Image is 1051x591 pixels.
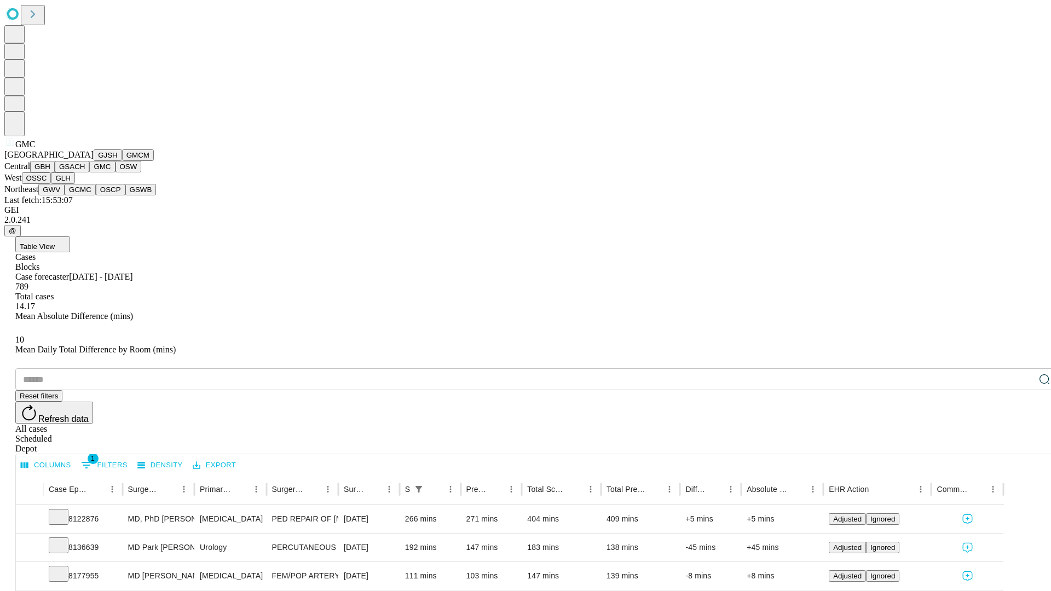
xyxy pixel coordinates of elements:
div: Scheduled In Room Duration [405,485,410,494]
div: +8 mins [747,562,818,590]
button: GMCM [122,149,154,161]
button: Expand [21,567,38,586]
button: Sort [488,482,504,497]
div: PERCUTANEOUS NEPHROSTOLITHOTOMY OVER 2CM [272,534,333,561]
div: MD Park [PERSON_NAME] [128,534,189,561]
div: 1 active filter [411,482,426,497]
button: Expand [21,538,38,558]
button: Menu [583,482,598,497]
span: Adjusted [833,515,862,523]
button: Ignored [866,570,899,582]
div: 266 mins [405,505,455,533]
span: Table View [20,242,55,251]
span: Adjusted [833,572,862,580]
div: Absolute Difference [747,485,789,494]
span: Case forecaster [15,272,69,281]
div: 409 mins [607,505,675,533]
div: 103 mins [466,562,517,590]
div: EHR Action [829,485,869,494]
div: 404 mins [527,505,596,533]
span: Reset filters [20,392,58,400]
span: GMC [15,140,35,149]
button: Sort [305,482,320,497]
div: Total Scheduled Duration [527,485,567,494]
div: Total Predicted Duration [607,485,646,494]
button: Adjusted [829,570,866,582]
button: Refresh data [15,402,93,424]
button: Sort [233,482,249,497]
div: Surgeon Name [128,485,160,494]
span: Adjusted [833,543,862,552]
button: OSW [116,161,142,172]
button: Menu [723,482,738,497]
button: Sort [366,482,382,497]
button: Sort [428,482,443,497]
button: Menu [913,482,928,497]
button: Sort [568,482,583,497]
span: Central [4,161,30,171]
div: 192 mins [405,534,455,561]
span: Ignored [870,543,895,552]
div: 183 mins [527,534,596,561]
div: FEM/POP ARTERY REVASC W/ [MEDICAL_DATA]+[MEDICAL_DATA] [272,562,333,590]
div: [DATE] [344,562,394,590]
button: Adjusted [829,542,866,553]
span: 1 [88,453,99,464]
button: GBH [30,161,55,172]
div: -8 mins [685,562,736,590]
button: Sort [790,482,805,497]
div: Difference [685,485,707,494]
button: Ignored [866,513,899,525]
span: 14.17 [15,302,35,311]
span: Refresh data [38,414,89,424]
button: Show filters [411,482,426,497]
button: Density [135,457,186,474]
span: Ignored [870,515,895,523]
span: [GEOGRAPHIC_DATA] [4,150,94,159]
button: Sort [708,482,723,497]
button: Menu [985,482,1001,497]
div: Predicted In Room Duration [466,485,488,494]
button: GMC [89,161,115,172]
button: Reset filters [15,390,62,402]
div: Surgery Date [344,485,365,494]
div: +5 mins [685,505,736,533]
div: [DATE] [344,534,394,561]
div: 8122876 [49,505,117,533]
button: Menu [382,482,397,497]
div: 139 mins [607,562,675,590]
div: Urology [200,534,261,561]
div: +5 mins [747,505,818,533]
button: GLH [51,172,74,184]
div: [MEDICAL_DATA] [200,505,261,533]
button: Menu [176,482,192,497]
span: 10 [15,335,24,344]
div: Case Epic Id [49,485,88,494]
button: GWV [38,184,65,195]
span: 789 [15,282,28,291]
div: MD [PERSON_NAME] [PERSON_NAME] Md [128,562,189,590]
div: MD, PhD [PERSON_NAME] [PERSON_NAME] Md Phd [128,505,189,533]
div: [DATE] [344,505,394,533]
div: 2.0.241 [4,215,1047,225]
span: Mean Daily Total Difference by Room (mins) [15,345,176,354]
span: Last fetch: 15:53:07 [4,195,73,205]
span: Northeast [4,184,38,194]
div: -45 mins [685,534,736,561]
button: Show filters [78,456,130,474]
button: Menu [504,482,519,497]
button: Menu [105,482,120,497]
button: @ [4,225,21,236]
button: Sort [89,482,105,497]
button: Export [190,457,239,474]
button: GSWB [125,184,157,195]
div: 111 mins [405,562,455,590]
div: GEI [4,205,1047,215]
div: Primary Service [200,485,232,494]
button: Menu [320,482,336,497]
button: Menu [443,482,458,497]
button: Ignored [866,542,899,553]
button: GJSH [94,149,122,161]
button: Menu [805,482,821,497]
span: Total cases [15,292,54,301]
